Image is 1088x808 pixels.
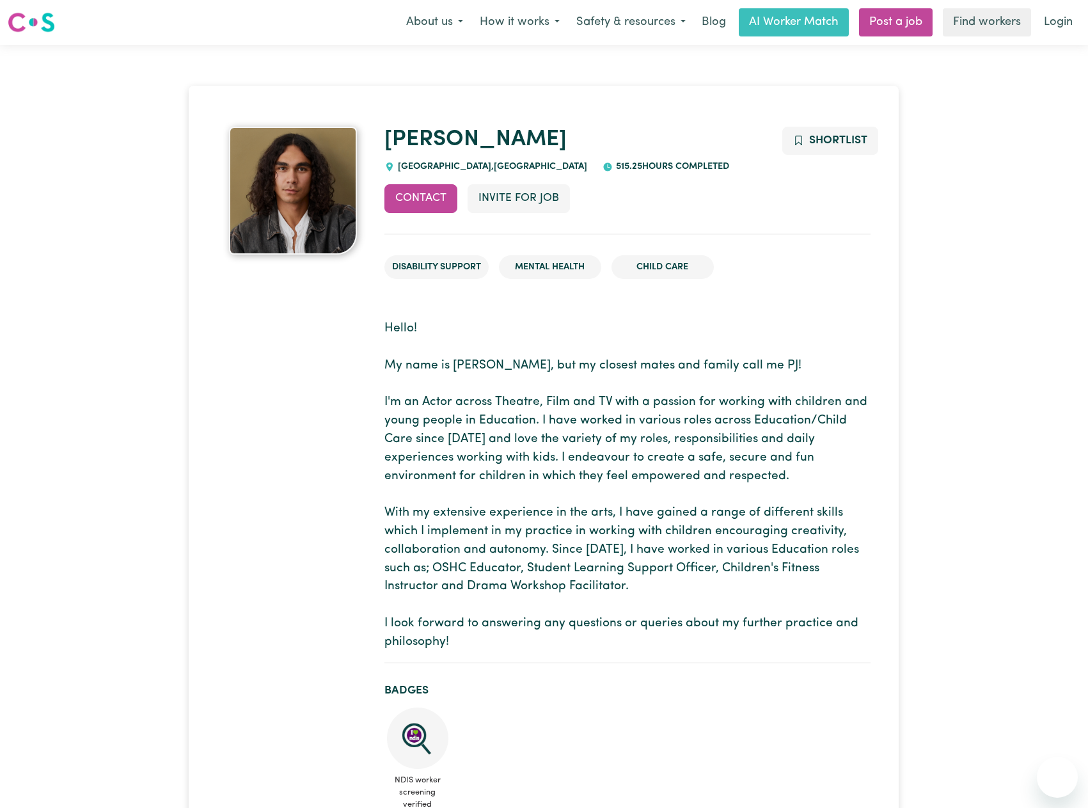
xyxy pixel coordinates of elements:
[8,8,55,37] a: Careseekers logo
[384,320,871,651] p: Hello! My name is [PERSON_NAME], but my closest mates and family call me PJ! I'm an Actor across ...
[398,9,471,36] button: About us
[568,9,694,36] button: Safety & resources
[217,127,368,255] a: Patrick's profile picture'
[387,708,448,769] img: NDIS Worker Screening Verified
[613,162,729,171] span: 515.25 hours completed
[384,255,489,280] li: Disability Support
[384,684,871,697] h2: Badges
[384,129,567,151] a: [PERSON_NAME]
[499,255,601,280] li: Mental Health
[1036,8,1080,36] a: Login
[859,8,933,36] a: Post a job
[468,184,570,212] button: Invite for Job
[694,8,734,36] a: Blog
[8,11,55,34] img: Careseekers logo
[611,255,714,280] li: Child care
[943,8,1031,36] a: Find workers
[739,8,849,36] a: AI Worker Match
[384,184,457,212] button: Contact
[471,9,568,36] button: How it works
[1037,757,1078,798] iframe: Button to launch messaging window
[229,127,357,255] img: Patrick
[809,135,867,146] span: Shortlist
[395,162,587,171] span: [GEOGRAPHIC_DATA] , [GEOGRAPHIC_DATA]
[782,127,879,155] button: Add to shortlist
